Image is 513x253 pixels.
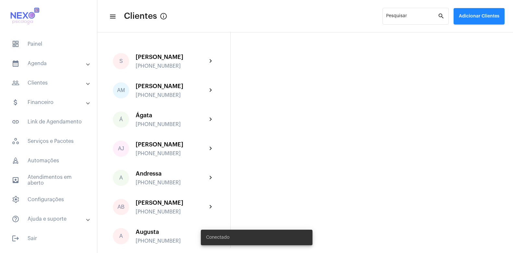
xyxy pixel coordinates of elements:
div: [PHONE_NUMBER] [136,92,207,98]
div: [PHONE_NUMBER] [136,63,207,69]
mat-expansion-panel-header: sidenav iconClientes [4,75,97,91]
mat-panel-title: Financeiro [12,98,87,106]
span: sidenav icon [12,196,19,203]
span: sidenav icon [12,40,19,48]
mat-icon: sidenav icon [12,235,19,242]
mat-icon: Button that displays a tooltip when focused or hovered over [160,12,167,20]
div: [PERSON_NAME] [136,54,207,60]
div: [PHONE_NUMBER] [136,151,207,156]
span: Adicionar Clientes [459,14,499,18]
div: A [113,170,129,186]
mat-panel-title: Clientes [12,79,87,87]
mat-icon: sidenav icon [12,118,19,126]
mat-icon: chevron_right [207,116,215,123]
mat-icon: chevron_right [207,86,215,94]
div: A [113,228,129,244]
mat-icon: sidenav icon [12,215,19,223]
span: Painel [6,36,91,52]
span: Automações [6,153,91,168]
div: S [113,53,129,69]
mat-icon: sidenav icon [12,98,19,106]
button: Adicionar Clientes [454,8,505,24]
div: Augusta [136,229,207,235]
span: Conectado [206,234,229,241]
div: [PHONE_NUMBER] [136,238,207,244]
span: Sair [6,231,91,246]
div: AJ [113,141,129,157]
span: Serviços e Pacotes [6,133,91,149]
mat-expansion-panel-header: sidenav iconFinanceiro [4,95,97,110]
mat-expansion-panel-header: sidenav iconAgenda [4,56,97,71]
mat-icon: chevron_right [207,203,215,211]
input: Pesquisar [386,15,438,20]
div: [PERSON_NAME] [136,83,207,89]
mat-expansion-panel-header: sidenav iconAjuda e suporte [4,211,97,227]
div: AB [113,199,129,215]
div: [PHONE_NUMBER] [136,121,207,127]
div: [PHONE_NUMBER] [136,209,207,215]
mat-icon: search [438,12,446,20]
img: 616cf56f-bdc5-9e2e-9429-236ee6dd82e0.jpg [5,3,43,29]
div: Andressa [136,170,207,177]
button: Button that displays a tooltip when focused or hovered over [157,10,170,23]
span: Atendimentos em aberto [6,172,91,188]
div: [PERSON_NAME] [136,200,207,206]
mat-icon: sidenav icon [109,13,116,20]
mat-icon: chevron_right [207,145,215,153]
div: [PHONE_NUMBER] [136,180,207,186]
span: Configurações [6,192,91,207]
mat-icon: chevron_right [207,174,215,182]
mat-icon: sidenav icon [12,176,19,184]
mat-icon: sidenav icon [12,79,19,87]
span: sidenav icon [12,157,19,165]
mat-panel-title: Ajuda e suporte [12,215,87,223]
mat-panel-title: Agenda [12,60,87,67]
span: Clientes [124,11,157,21]
div: Ágata [136,112,207,119]
div: Á [113,111,129,128]
span: sidenav icon [12,137,19,145]
span: Link de Agendamento [6,114,91,130]
mat-icon: chevron_right [207,57,215,65]
div: AM [113,82,129,98]
div: [PERSON_NAME] [136,141,207,148]
mat-icon: sidenav icon [12,60,19,67]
